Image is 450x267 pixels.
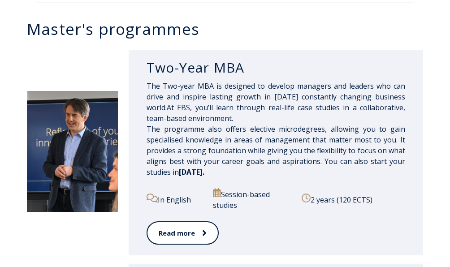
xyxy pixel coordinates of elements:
span: [DATE]. [179,167,204,177]
p: 2 years (120 ECTS) [302,194,405,205]
a: Read more [147,221,219,245]
p: Session-based studies [213,188,294,211]
span: You can also start your studies in [147,156,405,177]
h3: Master's programmes [27,21,432,37]
img: DSC_2098 [27,91,118,212]
span: The Two-year MBA is designed to develop managers and leaders who can drive and inspire lasting gr... [147,81,405,166]
p: In English [147,194,206,205]
h3: Two-Year MBA [147,59,405,76]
